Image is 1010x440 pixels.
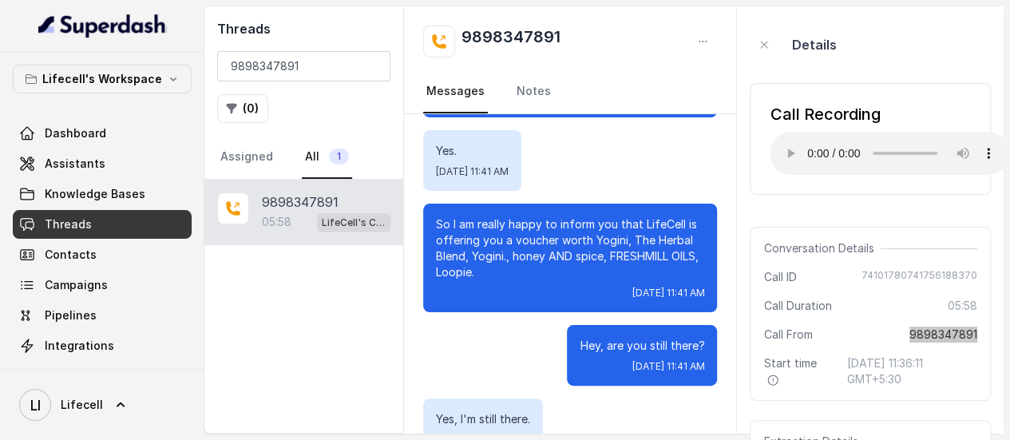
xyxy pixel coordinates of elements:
span: Contacts [45,247,97,263]
span: [DATE] 11:36:11 GMT+5:30 [846,355,977,387]
p: 05:58 [262,214,291,230]
h2: Threads [217,19,390,38]
span: API Settings [45,368,114,384]
span: Assistants [45,156,105,172]
p: Hey, are you still there? [580,338,704,354]
button: (0) [217,94,268,123]
span: 74101780741756188370 [861,269,977,285]
audio: Your browser does not support the audio element. [770,132,1009,175]
p: Details [791,35,836,54]
span: Call Duration [763,298,831,314]
p: Yes. [436,143,509,159]
div: Call Recording [770,103,1009,125]
img: light.svg [38,13,167,38]
a: Messages [423,70,488,113]
a: Knowledge Bases [13,180,192,208]
p: Yes, I'm still there. [436,411,530,427]
a: Pipelines [13,301,192,330]
h2: 9898347891 [461,26,560,57]
nav: Tabs [423,70,717,113]
span: 05:58 [948,298,977,314]
a: Dashboard [13,119,192,148]
a: Assigned [217,136,276,179]
span: Campaigns [45,277,108,293]
a: API Settings [13,362,192,390]
span: Call ID [763,269,796,285]
text: LI [30,397,41,414]
span: Start time [763,355,834,387]
input: Search by Call ID or Phone Number [217,51,390,81]
p: 9898347891 [262,192,339,212]
span: [DATE] 11:41 AM [632,287,704,299]
span: Conversation Details [763,240,880,256]
a: Threads [13,210,192,239]
span: Call From [763,327,812,343]
a: Integrations [13,331,192,360]
a: Notes [513,70,554,113]
a: Assistants [13,149,192,178]
a: Campaigns [13,271,192,299]
span: Knowledge Bases [45,186,145,202]
span: 9898347891 [909,327,977,343]
a: Lifecell [13,383,192,427]
button: Lifecell's Workspace [13,65,192,93]
span: Dashboard [45,125,106,141]
span: [DATE] 11:41 AM [436,165,509,178]
span: Lifecell [61,397,103,413]
span: Pipelines [45,307,97,323]
nav: Tabs [217,136,390,179]
span: [DATE] 11:41 AM [632,360,704,373]
a: All1 [302,136,352,179]
p: Lifecell's Workspace [42,69,162,89]
span: Threads [45,216,92,232]
a: Contacts [13,240,192,269]
span: 1 [329,149,349,165]
p: So I am really happy to inform you that LifeCell is offering you a voucher worth Yogini, The Herb... [436,216,704,280]
p: LifeCell's Call Assistant [322,215,386,231]
span: Integrations [45,338,114,354]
